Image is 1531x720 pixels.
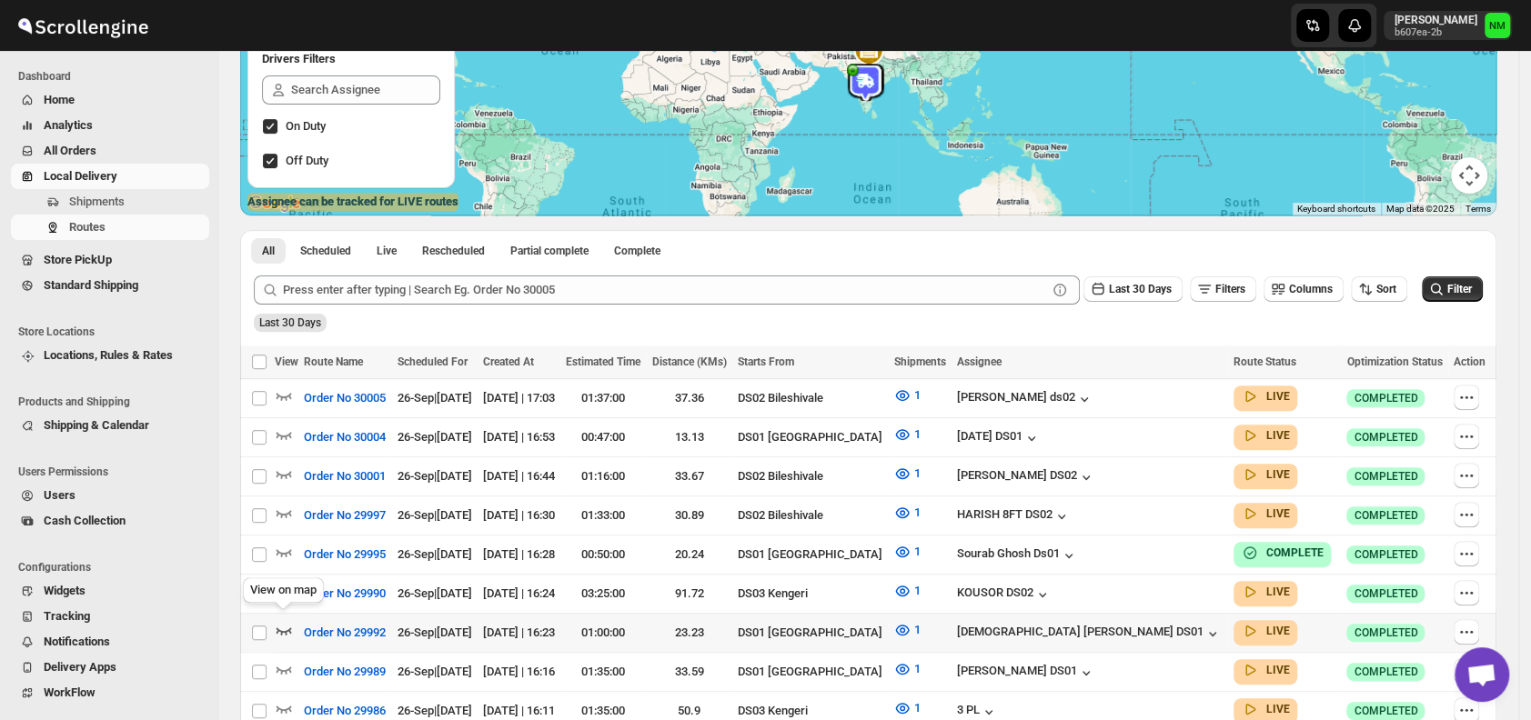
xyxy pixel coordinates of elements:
[1266,703,1290,715] b: LIVE
[738,545,883,564] div: DS01 [GEOGRAPHIC_DATA]
[1354,391,1417,405] span: COMPLETED
[893,355,945,368] span: Shipments
[566,506,640,525] div: 01:33:00
[913,662,920,675] span: 1
[11,138,209,164] button: All Orders
[44,118,93,132] span: Analytics
[44,514,126,527] span: Cash Collection
[1241,505,1290,523] button: LIVE
[293,618,397,647] button: Order No 29992
[957,546,1078,565] button: Sourab Ghosh Ds01
[651,663,726,681] div: 33.59
[11,113,209,138] button: Analytics
[483,624,555,642] div: [DATE] | 16:23
[44,488,76,502] span: Users
[882,537,931,566] button: 1
[913,505,920,519] span: 1
[882,655,931,684] button: 1
[738,355,794,368] span: Starts From
[44,418,149,432] span: Shipping & Calendar
[651,428,726,446] div: 13.13
[651,389,726,407] div: 37.36
[957,390,1093,408] button: [PERSON_NAME] ds02
[1346,355,1442,368] span: Optimization Status
[304,506,386,525] span: Order No 29997
[11,655,209,680] button: Delivery Apps
[1354,586,1417,601] span: COMPLETED
[1266,390,1290,403] b: LIVE
[397,391,471,405] span: 26-Sep | [DATE]
[1454,355,1486,368] span: Action
[1354,704,1417,718] span: COMPLETED
[1455,647,1509,702] div: Open chat
[1215,283,1245,295] span: Filters
[44,144,96,157] span: All Orders
[1241,387,1290,405] button: LIVE
[957,664,1095,682] button: [PERSON_NAME] DS01
[651,506,726,525] div: 30.89
[651,355,726,368] span: Distance (KMs)
[397,625,471,639] span: 26-Sep | [DATE]
[1109,283,1172,295] span: Last 30 Days
[397,547,471,561] span: 26-Sep | [DATE]
[1422,276,1483,302] button: Filter
[304,624,386,642] span: Order No 29992
[913,427,920,441] span: 1
[1289,283,1333,295] span: Columns
[397,469,471,483] span: 26-Sep | [DATE]
[483,389,555,407] div: [DATE] | 17:03
[483,467,555,485] div: [DATE] | 16:44
[44,609,90,623] span: Tracking
[913,623,920,636] span: 1
[651,624,726,642] div: 23.23
[1354,430,1417,445] span: COMPLETED
[300,244,351,258] span: Scheduled
[882,381,931,410] button: 1
[18,325,209,339] span: Store Locations
[397,355,467,368] span: Scheduled For
[44,348,173,362] span: Locations, Rules & Rates
[11,87,209,113] button: Home
[566,702,640,720] div: 01:35:00
[293,657,397,686] button: Order No 29989
[11,215,209,240] button: Routes
[1234,355,1296,368] span: Route Status
[304,585,386,603] span: Order No 29990
[566,428,640,446] div: 00:47:00
[1386,204,1455,214] span: Map data ©2025
[1354,625,1417,640] span: COMPLETED
[738,585,883,603] div: DS03 Kengeri
[44,660,116,674] span: Delivery Apps
[245,192,305,215] img: Google
[1489,20,1506,32] text: NM
[566,355,640,368] span: Estimated Time
[1266,625,1290,637] b: LIVE
[957,625,1222,643] button: [DEMOGRAPHIC_DATA] [PERSON_NAME] DS01
[293,423,397,452] button: Order No 30004
[1241,426,1290,445] button: LIVE
[566,663,640,681] div: 01:35:00
[1241,700,1290,718] button: LIVE
[483,506,555,525] div: [DATE] | 16:30
[483,663,555,681] div: [DATE] | 16:16
[566,585,640,603] div: 03:25:00
[738,467,883,485] div: DS02 Bileshivale
[293,501,397,530] button: Order No 29997
[1264,276,1344,302] button: Columns
[18,69,209,84] span: Dashboard
[1083,276,1183,302] button: Last 30 Days
[1354,508,1417,523] span: COMPLETED
[251,238,286,264] button: All routes
[483,545,555,564] div: [DATE] | 16:28
[11,680,209,705] button: WorkFlow
[913,545,920,558] span: 1
[259,316,321,329] span: Last 30 Days
[44,253,112,266] span: Store PickUp
[1241,583,1290,601] button: LIVE
[304,355,363,368] span: Route Name
[882,459,931,488] button: 1
[913,388,920,402] span: 1
[738,428,883,446] div: DS01 [GEOGRAPHIC_DATA]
